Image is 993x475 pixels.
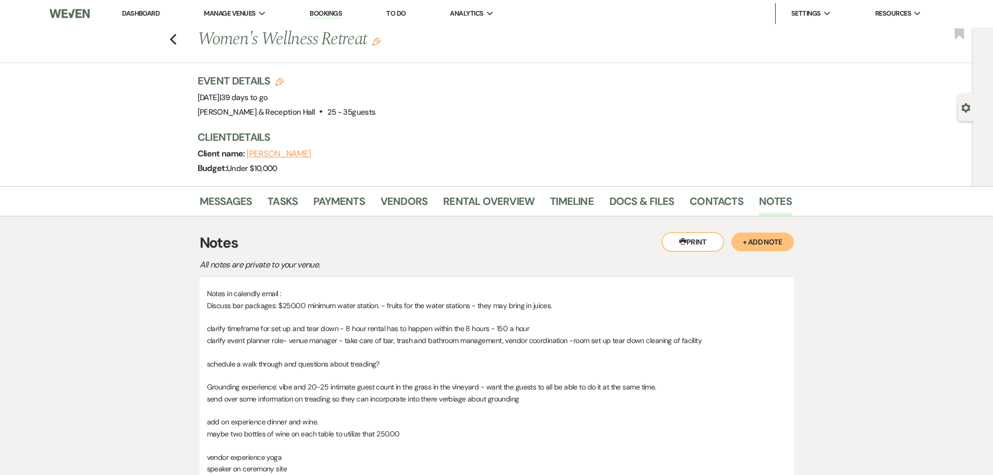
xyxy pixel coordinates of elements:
[443,193,534,216] a: Rental Overview
[227,163,277,174] span: Under $10,000
[198,74,376,88] h3: Event Details
[372,36,381,46] button: Edit
[386,9,406,18] a: To Do
[313,193,365,216] a: Payments
[450,8,483,19] span: Analytics
[221,92,268,103] span: 39 days to go
[200,258,565,272] p: All notes are private to your venue.
[198,27,665,52] h1: Women's Wellness Retreat
[200,193,252,216] a: Messages
[198,163,227,174] span: Budget:
[327,107,376,117] span: 25 - 35 guests
[207,300,787,311] p: Discuss bar packages: $250.00 minimum water station. - fruits for the water stations - they may b...
[207,452,787,463] p: vendor experience yoga
[207,335,787,346] p: clarify event planner role- venue manager - take care of bar, trash and bathroom management, vend...
[207,463,787,474] p: speaker on ceremony site
[207,323,787,334] p: clarify timeframe for set up and tear down - 8 hour rental has to happen within the 8 hours - 150...
[207,381,787,393] p: Grounding experience: vibe and 20-25 intimate guest count in the grass in the vineyard - want the...
[207,428,787,440] p: maybe two bottles of wine on each table to utilize that 250.00
[198,92,268,103] span: [DATE]
[207,393,787,405] p: send over some information on treading so they can incorporate into there verbiage about grounding
[198,107,315,117] span: [PERSON_NAME] & Reception Hall
[661,232,724,252] button: Print
[207,288,787,299] p: Notes in calendly email :
[50,3,89,25] img: Weven Logo
[961,102,971,112] button: Open lead details
[247,150,311,158] button: [PERSON_NAME]
[791,8,821,19] span: Settings
[690,193,743,216] a: Contacts
[609,193,674,216] a: Docs & Files
[219,92,268,103] span: |
[207,358,787,370] p: schedule a walk through and questions about treading?
[875,8,911,19] span: Resources
[200,232,794,254] h3: Notes
[759,193,792,216] a: Notes
[267,193,298,216] a: Tasks
[198,130,781,144] h3: Client Details
[122,9,160,18] a: Dashboard
[310,9,342,19] a: Bookings
[550,193,594,216] a: Timeline
[731,233,794,251] button: + Add Note
[198,148,247,159] span: Client name:
[207,416,787,428] p: add on experience dinner and wine.
[381,193,427,216] a: Vendors
[204,8,255,19] span: Manage Venues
